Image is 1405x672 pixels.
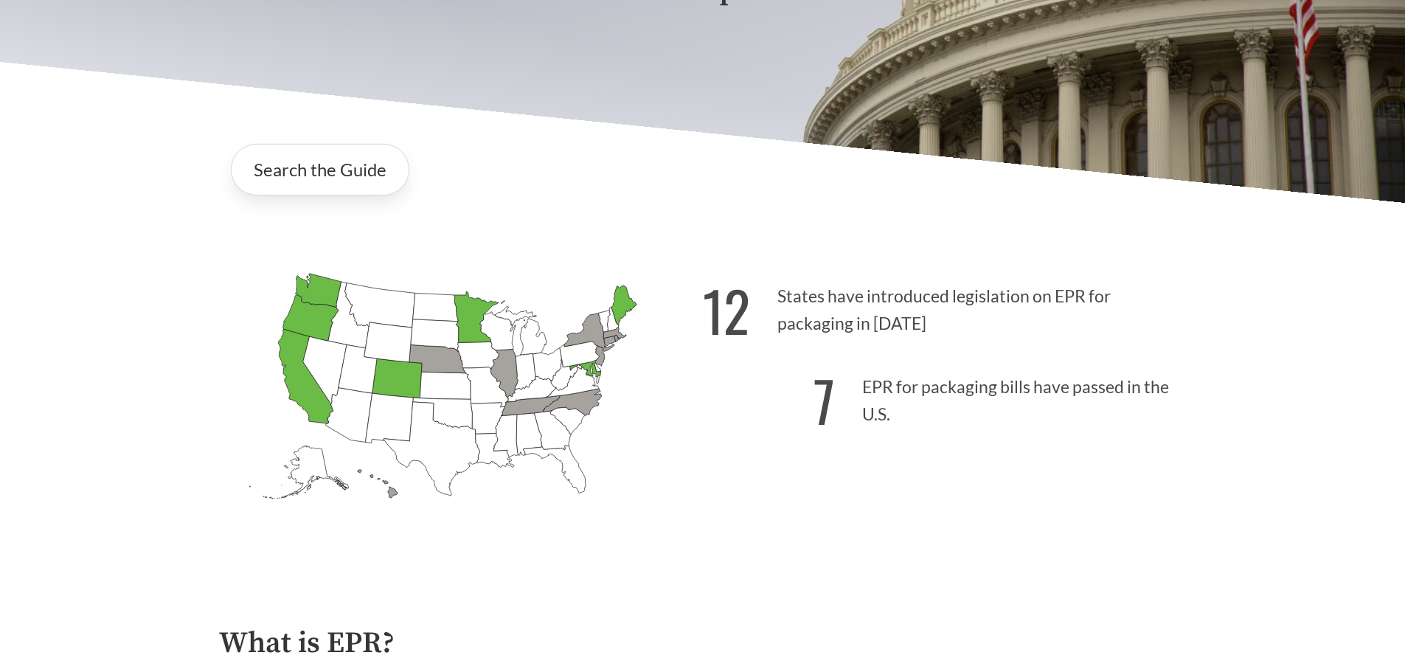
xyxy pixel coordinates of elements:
a: Search the Guide [231,144,409,195]
p: States have introduced legislation on EPR for packaging in [DATE] [703,260,1187,351]
strong: 12 [703,269,750,351]
p: EPR for packaging bills have passed in the U.S. [703,351,1187,442]
strong: 7 [813,359,835,441]
h2: What is EPR? [219,627,1187,660]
